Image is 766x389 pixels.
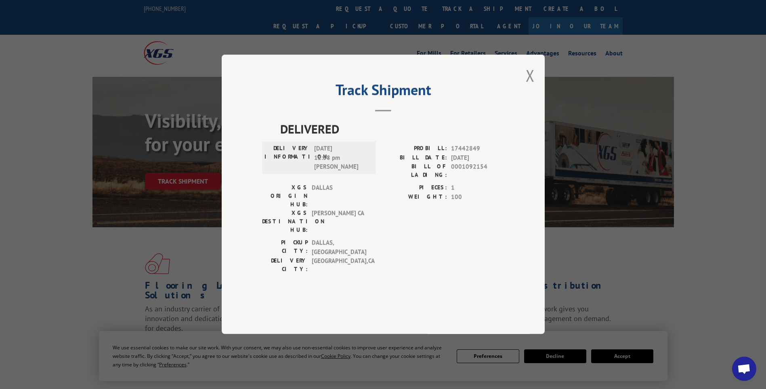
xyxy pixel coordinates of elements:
[732,357,756,381] div: Open chat
[280,120,504,138] span: DELIVERED
[451,163,504,180] span: 0001092154
[312,239,366,257] span: DALLAS , [GEOGRAPHIC_DATA]
[451,192,504,202] span: 100
[383,184,447,193] label: PIECES:
[262,257,308,274] label: DELIVERY CITY:
[451,144,504,154] span: 17442849
[451,153,504,163] span: [DATE]
[526,65,535,86] button: Close modal
[383,144,447,154] label: PROBILL:
[264,144,310,172] label: DELIVERY INFORMATION:
[383,153,447,163] label: BILL DATE:
[262,184,308,209] label: XGS ORIGIN HUB:
[314,144,369,172] span: [DATE] 12:58 pm [PERSON_NAME]
[312,184,366,209] span: DALLAS
[312,257,366,274] span: [GEOGRAPHIC_DATA] , CA
[383,192,447,202] label: WEIGHT:
[451,184,504,193] span: 1
[262,239,308,257] label: PICKUP CITY:
[262,209,308,235] label: XGS DESTINATION HUB:
[383,163,447,180] label: BILL OF LADING:
[262,84,504,99] h2: Track Shipment
[312,209,366,235] span: [PERSON_NAME] CA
